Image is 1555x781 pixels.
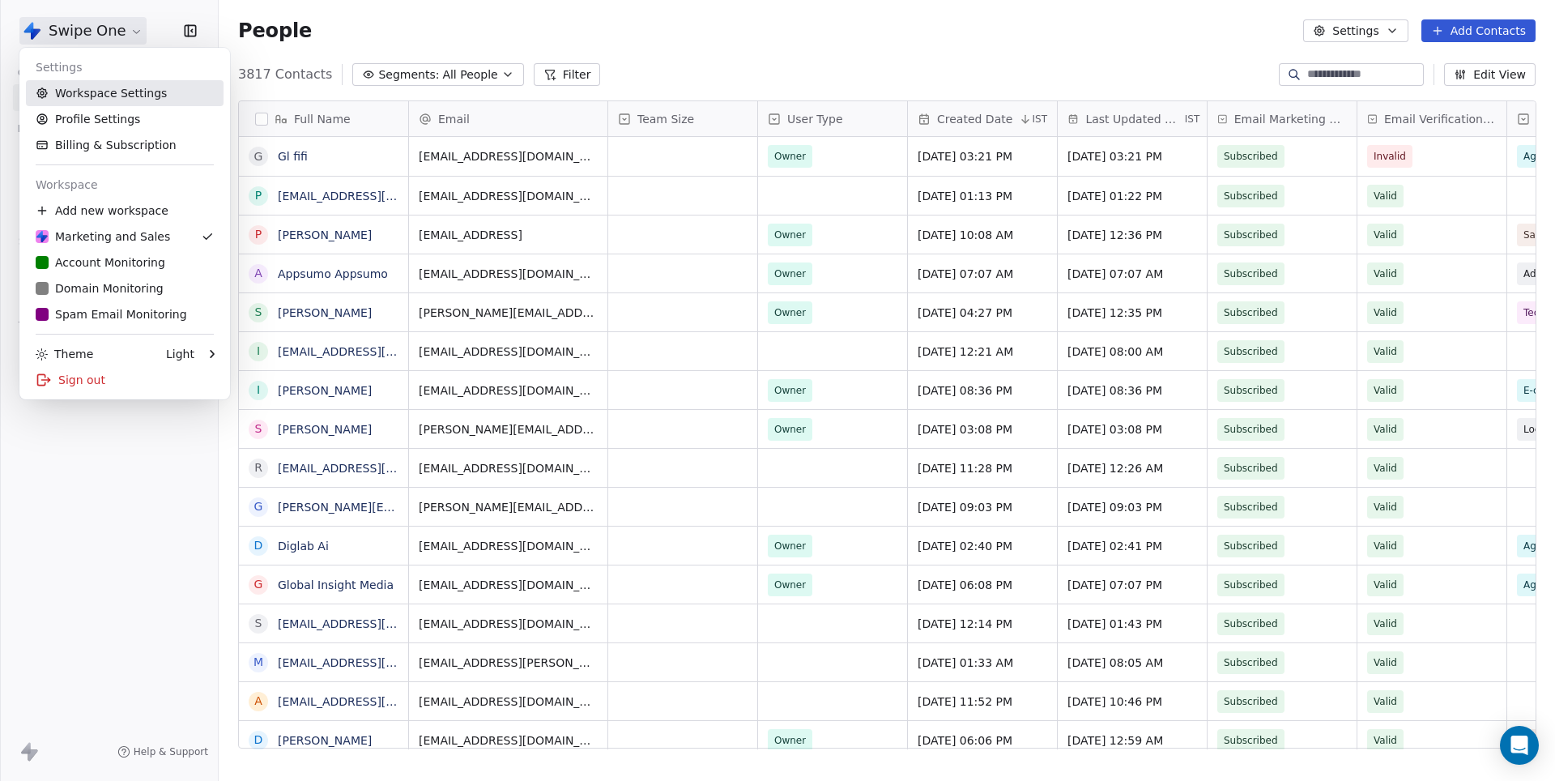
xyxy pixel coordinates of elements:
[26,106,224,132] a: Profile Settings
[26,54,224,80] div: Settings
[36,306,187,322] div: Spam Email Monitoring
[26,367,224,393] div: Sign out
[166,346,194,362] div: Light
[36,346,93,362] div: Theme
[26,132,224,158] a: Billing & Subscription
[26,172,224,198] div: Workspace
[36,230,49,243] img: Swipe%20One%20Logo%201-1.svg
[36,254,165,271] div: Account Monitoring
[36,280,164,297] div: Domain Monitoring
[26,198,224,224] div: Add new workspace
[36,228,170,245] div: Marketing and Sales
[26,80,224,106] a: Workspace Settings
